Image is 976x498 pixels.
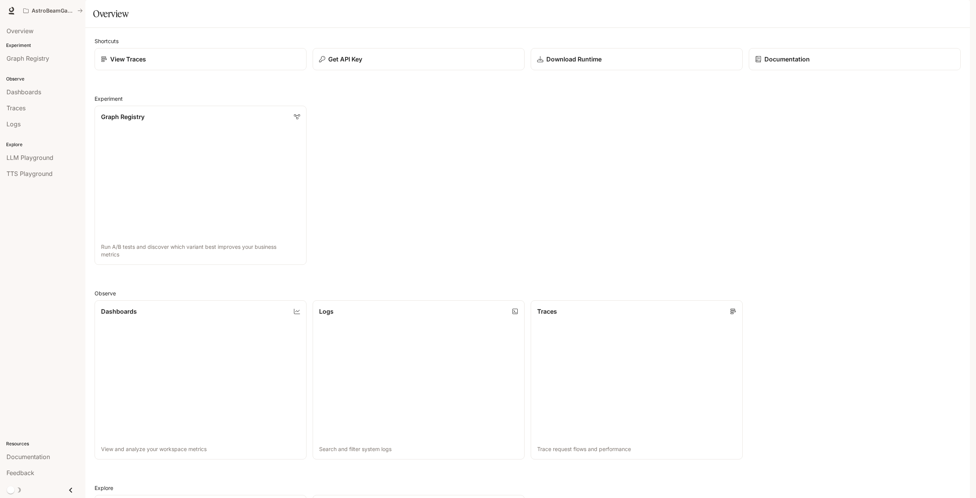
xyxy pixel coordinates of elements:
[32,8,74,14] p: AstroBeamGame
[749,48,961,70] a: Documentation
[101,307,137,316] p: Dashboards
[101,445,300,453] p: View and analyze your workspace metrics
[93,6,128,21] h1: Overview
[95,484,961,492] h2: Explore
[101,243,300,258] p: Run A/B tests and discover which variant best improves your business metrics
[537,445,736,453] p: Trace request flows and performance
[531,300,743,459] a: TracesTrace request flows and performance
[101,112,144,121] p: Graph Registry
[20,3,86,18] button: All workspaces
[319,445,518,453] p: Search and filter system logs
[319,307,334,316] p: Logs
[764,55,810,64] p: Documentation
[95,48,307,70] a: View Traces
[95,289,961,297] h2: Observe
[110,55,146,64] p: View Traces
[313,300,525,459] a: LogsSearch and filter system logs
[95,106,307,265] a: Graph RegistryRun A/B tests and discover which variant best improves your business metrics
[328,55,362,64] p: Get API Key
[537,307,557,316] p: Traces
[95,300,307,459] a: DashboardsView and analyze your workspace metrics
[531,48,743,70] a: Download Runtime
[95,95,961,103] h2: Experiment
[95,37,961,45] h2: Shortcuts
[546,55,602,64] p: Download Runtime
[313,48,525,70] button: Get API Key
